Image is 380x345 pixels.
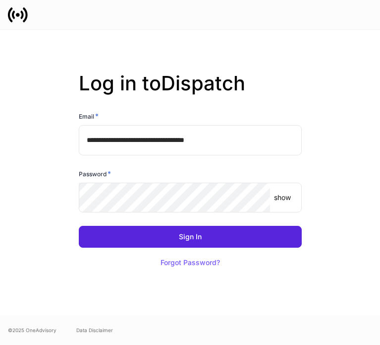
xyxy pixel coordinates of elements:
span: © 2025 OneAdvisory [8,326,56,334]
button: Forgot Password? [148,252,232,274]
a: Data Disclaimer [76,326,113,334]
div: Sign In [179,233,202,240]
button: Sign In [79,226,302,248]
div: Forgot Password? [161,259,220,266]
h6: Password [79,169,111,179]
h6: Email [79,111,99,121]
h2: Log in to Dispatch [79,71,302,111]
p: show [274,193,291,203]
